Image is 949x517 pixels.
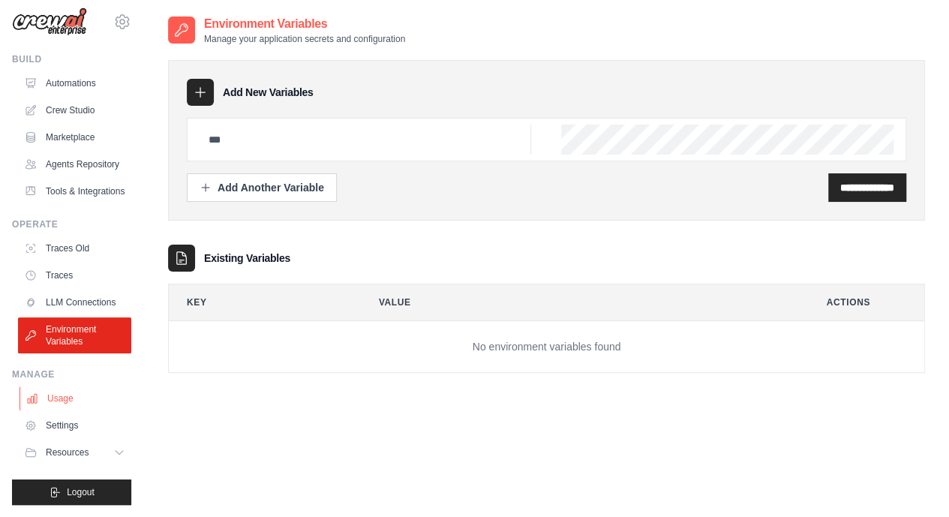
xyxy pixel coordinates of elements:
a: Automations [18,71,131,95]
a: Traces Old [18,236,131,260]
div: Operate [12,218,131,230]
a: Agents Repository [18,152,131,176]
button: Logout [12,479,131,505]
span: Logout [67,486,95,498]
a: Tools & Integrations [18,179,131,203]
a: Settings [18,413,131,437]
th: Value [361,284,797,320]
img: Logo [12,8,87,36]
span: Resources [46,446,89,458]
a: Marketplace [18,125,131,149]
button: Resources [18,440,131,464]
button: Add Another Variable [187,173,337,202]
div: Manage [12,368,131,380]
p: Manage your application secrets and configuration [204,33,405,45]
a: Crew Studio [18,98,131,122]
th: Key [169,284,349,320]
h3: Existing Variables [204,251,290,266]
div: Build [12,53,131,65]
h2: Environment Variables [204,15,405,33]
a: LLM Connections [18,290,131,314]
a: Environment Variables [18,317,131,353]
h3: Add New Variables [223,85,314,100]
div: Add Another Variable [200,180,324,195]
a: Traces [18,263,131,287]
td: No environment variables found [169,321,924,373]
a: Usage [20,386,133,410]
th: Actions [809,284,925,320]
